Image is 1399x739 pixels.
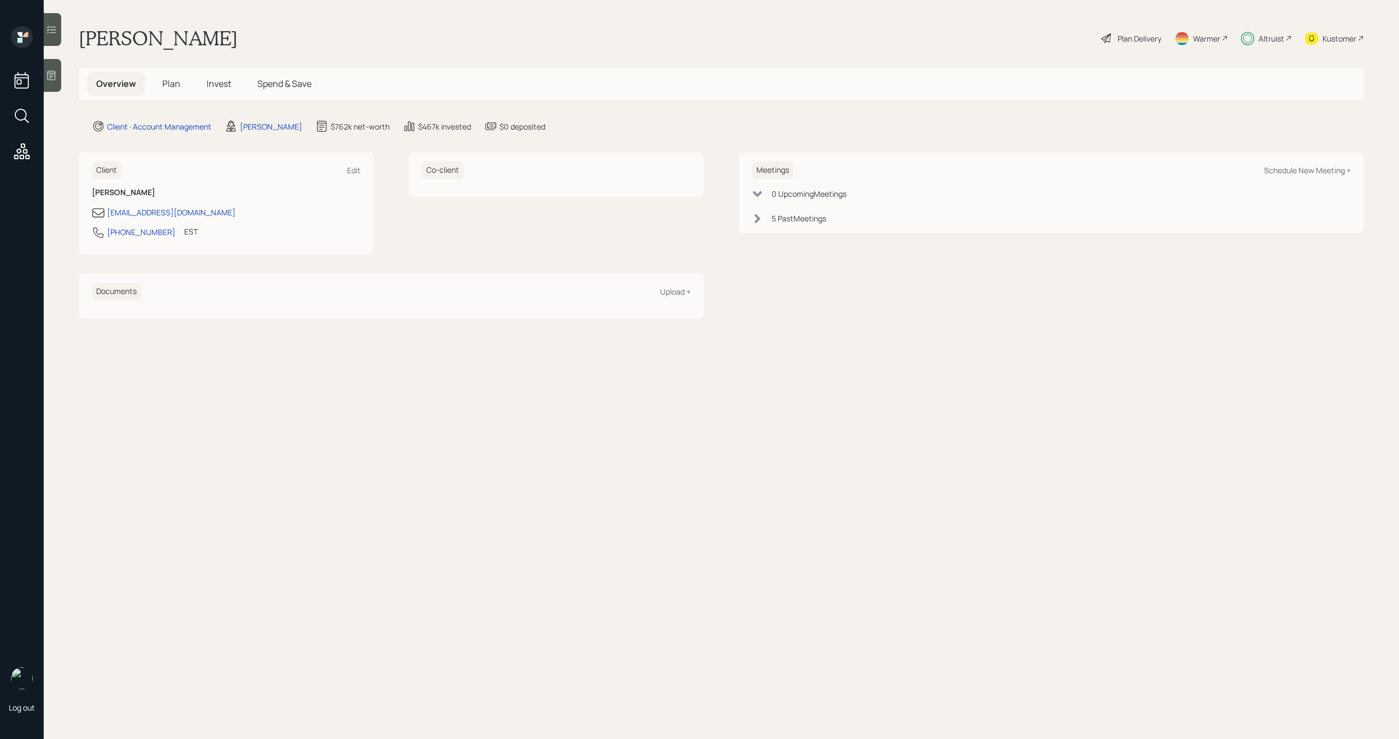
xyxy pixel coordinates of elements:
span: Plan [162,78,180,90]
div: EST [184,226,198,237]
div: Client · Account Management [107,121,211,132]
div: [PHONE_NUMBER] [107,226,175,238]
div: Log out [9,702,35,713]
div: 0 Upcoming Meeting s [772,188,847,200]
h6: Meetings [752,161,793,179]
h1: [PERSON_NAME] [79,26,238,50]
span: Invest [207,78,231,90]
h6: Client [92,161,121,179]
div: Upload + [660,286,691,297]
div: $0 deposited [499,121,545,132]
div: [EMAIL_ADDRESS][DOMAIN_NAME] [107,207,236,218]
h6: Co-client [422,161,463,179]
div: Warmer [1193,33,1220,44]
div: Altruist [1259,33,1284,44]
div: Kustomer [1322,33,1356,44]
h6: Documents [92,283,141,301]
div: Edit [347,165,361,175]
div: Plan Delivery [1118,33,1161,44]
img: michael-russo-headshot.png [11,667,33,689]
span: Overview [96,78,136,90]
div: 5 Past Meeting s [772,213,826,224]
div: $467k invested [418,121,471,132]
div: $762k net-worth [331,121,390,132]
h6: [PERSON_NAME] [92,188,361,197]
span: Spend & Save [257,78,311,90]
div: Schedule New Meeting + [1264,165,1351,175]
div: [PERSON_NAME] [240,121,302,132]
